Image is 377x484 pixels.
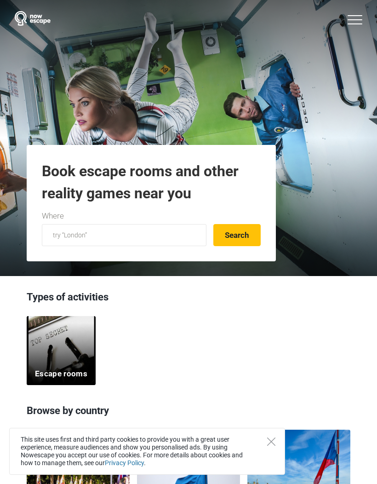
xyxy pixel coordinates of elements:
h3: Types of activities [27,290,350,309]
button: Search [213,224,261,246]
h3: Browse by country [27,399,350,423]
input: try “London” [42,224,206,246]
a: Escape rooms [27,316,96,385]
h1: Book escape rooms and other reality games near you [42,160,261,204]
h5: Escape rooms [35,369,87,380]
div: This site uses first and third party cookies to provide you with a great user experience, measure... [9,428,285,475]
button: Close [267,438,275,446]
a: Privacy Policy [105,459,144,467]
img: Nowescape logo [15,11,51,26]
label: Where [42,210,64,222]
